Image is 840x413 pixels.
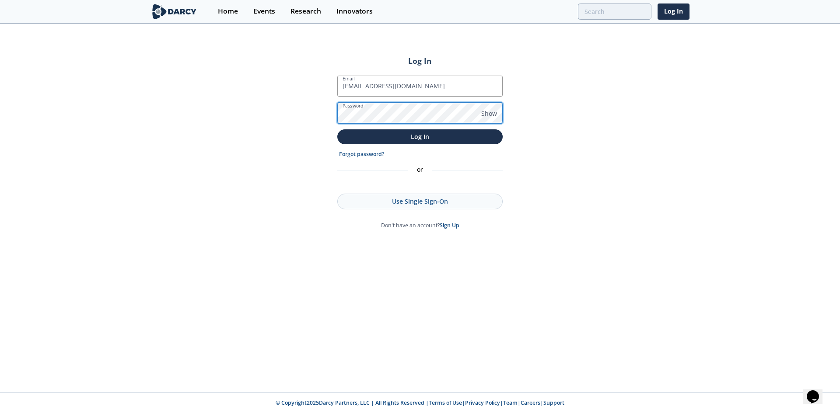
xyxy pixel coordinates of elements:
[503,399,518,406] a: Team
[408,165,432,174] div: or
[658,3,689,20] a: Log In
[578,3,651,20] input: Advanced Search
[481,109,497,118] span: Show
[337,194,503,209] a: Use Single Sign-On
[343,102,364,109] label: Password
[336,8,373,15] div: Innovators
[381,222,459,229] p: Don't have an account?
[96,399,744,407] p: © Copyright 2025 Darcy Partners, LLC | All Rights Reserved | | | | |
[253,8,275,15] div: Events
[290,8,321,15] div: Research
[543,399,564,406] a: Support
[218,8,238,15] div: Home
[339,150,385,158] a: Forgot password?
[521,399,540,406] a: Careers
[337,129,503,144] button: Log In
[343,132,497,141] p: Log In
[344,197,496,206] p: Use Single Sign-On
[803,378,831,404] iframe: chat widget
[429,399,462,406] a: Terms of Use
[343,75,355,82] label: Email
[150,4,198,19] img: logo-wide.svg
[440,222,459,229] a: Sign Up
[337,55,503,66] h2: Log In
[465,399,500,406] a: Privacy Policy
